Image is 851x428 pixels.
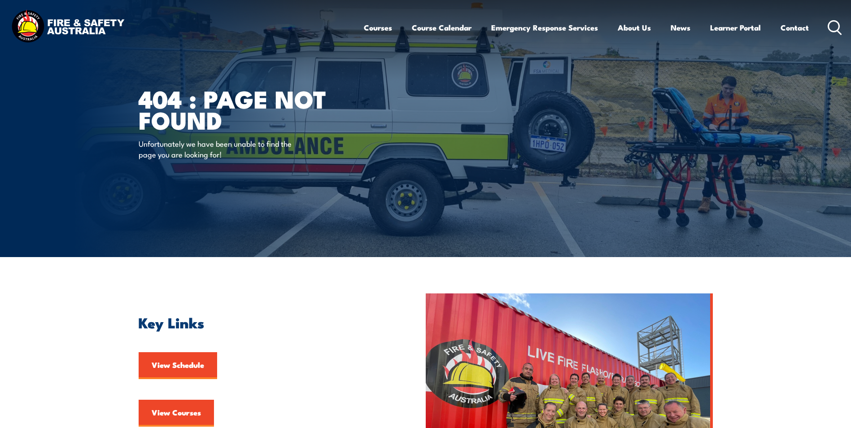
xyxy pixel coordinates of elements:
[139,138,302,159] p: Unfortunately we have been unable to find the page you are looking for!
[618,16,651,39] a: About Us
[491,16,598,39] a: Emergency Response Services
[139,316,384,328] h2: Key Links
[139,88,360,130] h1: 404 : Page Not Found
[412,16,471,39] a: Course Calendar
[781,16,809,39] a: Contact
[364,16,392,39] a: Courses
[139,352,217,379] a: View Schedule
[710,16,761,39] a: Learner Portal
[671,16,690,39] a: News
[139,400,214,427] a: View Courses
